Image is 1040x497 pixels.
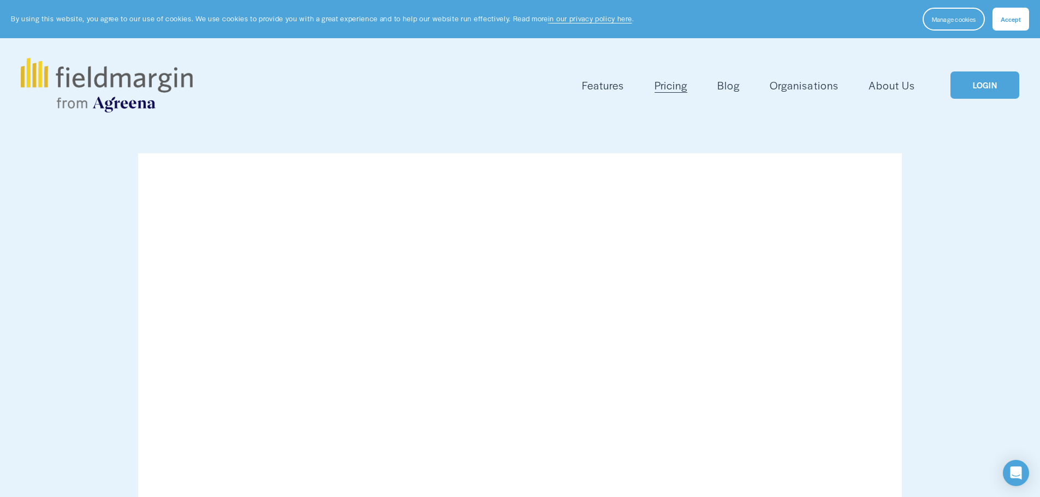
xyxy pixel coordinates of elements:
button: Manage cookies [923,8,985,31]
a: Blog [717,76,740,94]
a: About Us [869,76,915,94]
span: Manage cookies [932,15,976,23]
a: Organisations [770,76,838,94]
p: By using this website, you agree to our use of cookies. We use cookies to provide you with a grea... [11,14,634,24]
span: Accept [1001,15,1021,23]
a: LOGIN [950,71,1019,99]
a: folder dropdown [582,76,624,94]
span: Features [582,77,624,93]
button: Accept [993,8,1029,31]
a: Pricing [655,76,687,94]
img: fieldmargin.com [21,58,192,112]
div: Open Intercom Messenger [1003,460,1029,486]
a: in our privacy policy here [548,14,632,23]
